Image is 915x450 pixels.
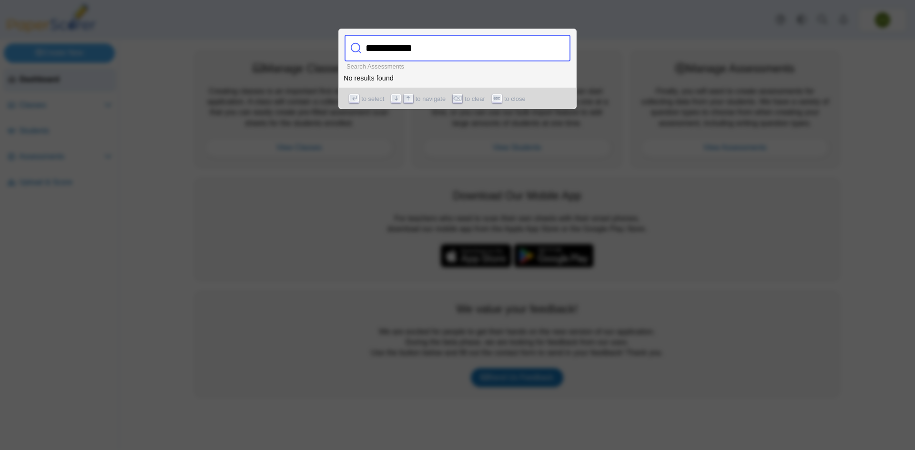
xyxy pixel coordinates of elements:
[351,95,358,102] svg: Enter key
[361,94,384,104] span: to select
[346,62,404,71] li: Search Assessments
[493,95,500,102] svg: Escape key
[416,94,446,104] span: to navigate
[504,94,526,104] span: to close
[405,95,412,102] svg: Arrow up
[453,94,462,103] span: ⌫
[393,95,400,102] svg: Arrow down
[344,73,572,83] div: No results found
[465,94,485,104] span: to clear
